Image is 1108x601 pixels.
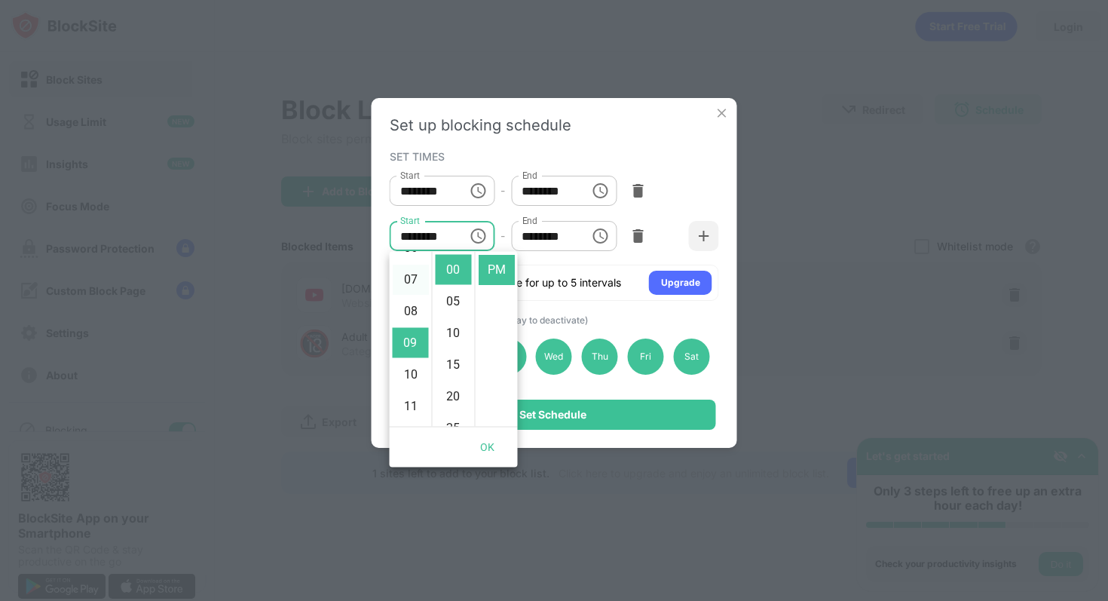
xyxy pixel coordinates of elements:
[393,391,429,422] li: 11 hours
[390,116,719,134] div: Set up blocking schedule
[673,339,709,375] div: Sat
[500,182,505,199] div: -
[436,318,472,348] li: 10 minutes
[463,176,493,206] button: Choose time, selected time is 12:00 AM
[476,314,588,326] span: (Click a day to deactivate)
[585,176,615,206] button: Choose time, selected time is 6:00 PM
[400,214,420,227] label: Start
[436,287,472,317] li: 5 minutes
[393,360,429,390] li: 10 hours
[519,409,586,421] div: Set Schedule
[582,339,618,375] div: Thu
[390,313,715,326] div: SELECTED DAYS
[715,106,730,121] img: x-button.svg
[393,328,429,358] li: 9 hours
[393,296,429,327] li: 8 hours
[436,382,472,412] li: 20 minutes
[585,221,615,251] button: Choose time, selected time is 11:55 PM
[661,275,700,290] div: Upgrade
[436,350,472,380] li: 15 minutes
[390,252,432,427] ul: Select hours
[628,339,664,375] div: Fri
[400,169,420,182] label: Start
[432,252,475,427] ul: Select minutes
[479,255,515,285] li: PM
[393,265,429,295] li: 7 hours
[436,413,472,443] li: 25 minutes
[522,214,537,227] label: End
[500,228,505,244] div: -
[536,339,572,375] div: Wed
[463,221,493,251] button: Choose time, selected time is 9:00 PM
[522,169,537,182] label: End
[464,434,512,461] button: OK
[436,255,472,285] li: 0 minutes
[390,150,715,162] div: SET TIMES
[475,252,518,427] ul: Select meridiem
